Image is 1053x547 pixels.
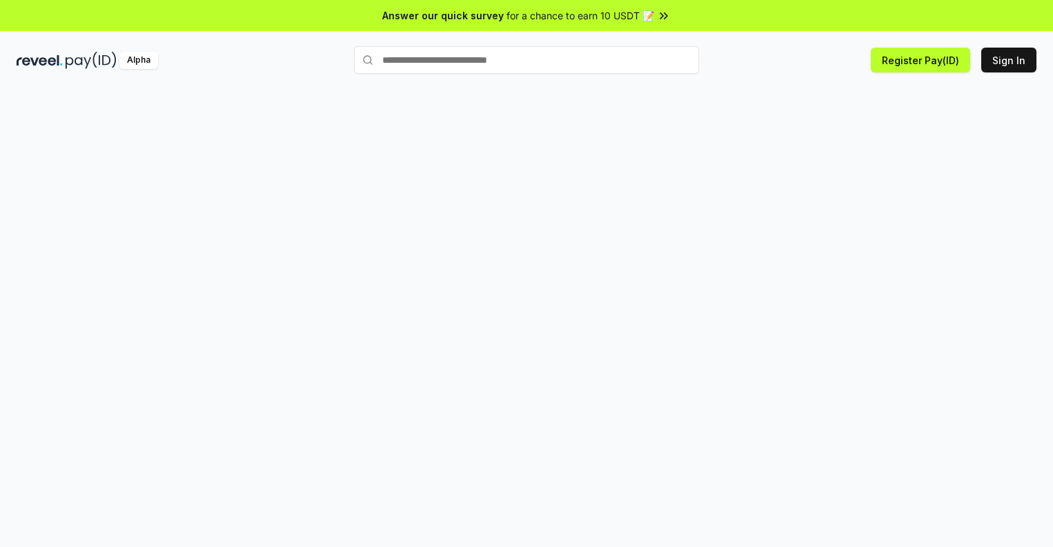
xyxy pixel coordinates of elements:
[382,8,504,23] span: Answer our quick survey
[871,48,970,72] button: Register Pay(ID)
[119,52,158,69] div: Alpha
[17,52,63,69] img: reveel_dark
[506,8,654,23] span: for a chance to earn 10 USDT 📝
[66,52,117,69] img: pay_id
[981,48,1036,72] button: Sign In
